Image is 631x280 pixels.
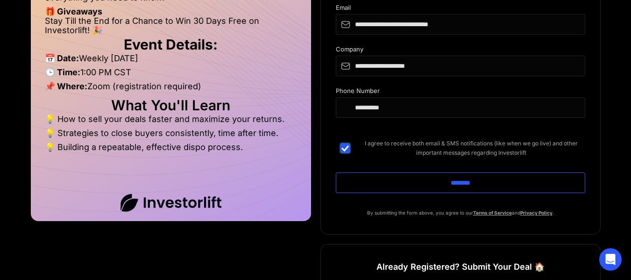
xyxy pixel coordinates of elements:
strong: 📌 Where: [45,81,87,91]
li: 💡 Strategies to close buyers consistently, time after time. [45,129,297,143]
strong: Event Details: [124,36,218,53]
li: 💡 How to sell your deals faster and maximize your returns. [45,115,297,129]
strong: 🕒 Time: [45,67,80,77]
li: 1:00 PM CST [45,68,297,82]
a: Terms of Service [473,210,512,215]
li: Stay Till the End for a Chance to Win 30 Days Free on Investorlift! 🎉 [45,16,297,35]
p: By submitting the form above, you agree to our and . [336,208,585,217]
li: Weekly [DATE] [45,54,297,68]
div: Phone Number [336,87,585,97]
h2: What You'll Learn [45,101,297,110]
div: Email [336,4,585,14]
a: Privacy Policy [520,210,553,215]
li: Zoom (registration required) [45,82,297,96]
strong: 📅 Date: [45,53,79,63]
h1: Already Registered? Submit Your Deal 🏠 [376,258,545,275]
li: 💡 Building a repeatable, effective dispo process. [45,143,297,152]
div: Company [336,46,585,56]
strong: 🎁 Giveaways [45,7,102,16]
div: Open Intercom Messenger [599,248,622,271]
span: I agree to receive both email & SMS notifications (like when we go live) and other important mess... [357,139,585,158]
